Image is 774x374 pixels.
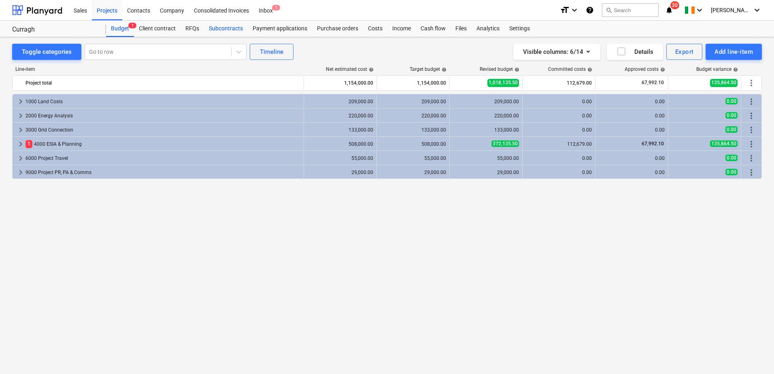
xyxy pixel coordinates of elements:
[22,47,72,57] div: Toggle categories
[625,66,665,72] div: Approved costs
[599,113,665,119] div: 0.00
[307,141,373,147] div: 508,000.00
[16,168,26,177] span: keyboard_arrow_right
[752,5,762,15] i: keyboard_arrow_down
[181,21,204,37] div: RFQs
[16,111,26,121] span: keyboard_arrow_right
[659,67,665,72] span: help
[714,47,753,57] div: Add line-item
[617,47,653,57] div: Details
[248,21,312,37] a: Payment applications
[641,79,665,86] span: 67,992.10
[16,125,26,135] span: keyboard_arrow_right
[26,109,300,122] div: 2000 Energy Analysis
[12,25,96,34] div: Curragh
[380,76,446,89] div: 1,154,000.00
[26,95,300,108] div: 1000 Land Costs
[12,66,304,72] div: Line-item
[307,99,373,104] div: 209,000.00
[710,79,738,87] span: 135,864.50
[523,47,591,57] div: Visible columns : 6/14
[387,21,416,37] div: Income
[526,76,592,89] div: 112,679.00
[380,141,446,147] div: 508,000.00
[380,99,446,104] div: 209,000.00
[307,127,373,133] div: 133,000.00
[734,335,774,374] iframe: Chat Widget
[746,139,756,149] span: More actions
[380,127,446,133] div: 133,000.00
[453,127,519,133] div: 133,000.00
[746,78,756,88] span: More actions
[725,98,738,104] span: 0.00
[725,155,738,161] span: 0.00
[696,66,738,72] div: Budget variance
[26,152,300,165] div: 6000 Project Travel
[312,21,363,37] a: Purchase orders
[26,140,32,148] span: 1
[706,44,762,60] button: Add line-item
[106,21,134,37] div: Budget
[26,138,300,151] div: 4000 ESIA & Planning
[410,66,447,72] div: Target budget
[307,113,373,119] div: 220,000.00
[451,21,472,37] div: Files
[204,21,248,37] div: Subcontracts
[487,79,519,87] span: 1,018,135.50
[250,44,293,60] button: Timeline
[731,67,738,72] span: help
[453,170,519,175] div: 29,000.00
[472,21,504,37] a: Analytics
[725,126,738,133] span: 0.00
[380,170,446,175] div: 29,000.00
[307,155,373,161] div: 55,000.00
[725,112,738,119] span: 0.00
[453,113,519,119] div: 220,000.00
[440,67,447,72] span: help
[599,170,665,175] div: 0.00
[746,125,756,135] span: More actions
[746,111,756,121] span: More actions
[453,155,519,161] div: 55,000.00
[106,21,134,37] a: Budget1
[16,139,26,149] span: keyboard_arrow_right
[367,67,374,72] span: help
[526,170,592,175] div: 0.00
[504,21,535,37] a: Settings
[602,3,659,17] button: Search
[675,47,694,57] div: Export
[746,97,756,106] span: More actions
[380,113,446,119] div: 220,000.00
[695,5,704,15] i: keyboard_arrow_down
[526,127,592,133] div: 0.00
[307,76,373,89] div: 1,154,000.00
[134,21,181,37] a: Client contract
[307,170,373,175] div: 29,000.00
[380,155,446,161] div: 55,000.00
[526,99,592,104] div: 0.00
[711,7,751,13] span: [PERSON_NAME]
[560,5,570,15] i: format_size
[526,141,592,147] div: 112,679.00
[26,76,300,89] div: Project total
[416,21,451,37] a: Cash flow
[491,140,519,147] span: 372,135.50
[16,97,26,106] span: keyboard_arrow_right
[670,1,679,9] span: 20
[746,153,756,163] span: More actions
[570,5,579,15] i: keyboard_arrow_down
[725,169,738,175] span: 0.00
[665,5,673,15] i: notifications
[513,67,519,72] span: help
[363,21,387,37] a: Costs
[641,141,665,147] span: 67,992.10
[128,23,136,28] span: 1
[586,67,592,72] span: help
[513,44,600,60] button: Visible columns:6/14
[606,7,612,13] span: search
